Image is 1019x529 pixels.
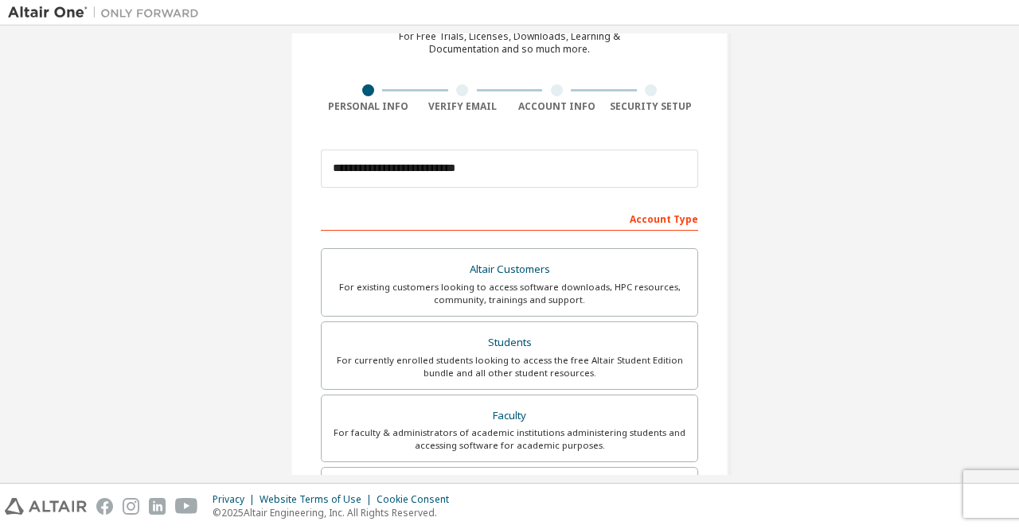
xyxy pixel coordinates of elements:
[213,493,260,506] div: Privacy
[331,405,688,427] div: Faculty
[213,506,459,519] p: © 2025 Altair Engineering, Inc. All Rights Reserved.
[260,493,377,506] div: Website Terms of Use
[377,493,459,506] div: Cookie Consent
[509,100,604,113] div: Account Info
[175,498,198,515] img: youtube.svg
[331,354,688,379] div: For currently enrolled students looking to access the free Altair Student Edition bundle and all ...
[321,100,416,113] div: Personal Info
[5,498,87,515] img: altair_logo.svg
[331,426,688,452] div: For faculty & administrators of academic institutions administering students and accessing softwa...
[8,5,207,21] img: Altair One
[604,100,699,113] div: Security Setup
[123,498,139,515] img: instagram.svg
[331,281,688,306] div: For existing customers looking to access software downloads, HPC resources, community, trainings ...
[416,100,510,113] div: Verify Email
[331,259,688,281] div: Altair Customers
[321,205,698,231] div: Account Type
[149,498,166,515] img: linkedin.svg
[399,30,620,56] div: For Free Trials, Licenses, Downloads, Learning & Documentation and so much more.
[331,332,688,354] div: Students
[96,498,113,515] img: facebook.svg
